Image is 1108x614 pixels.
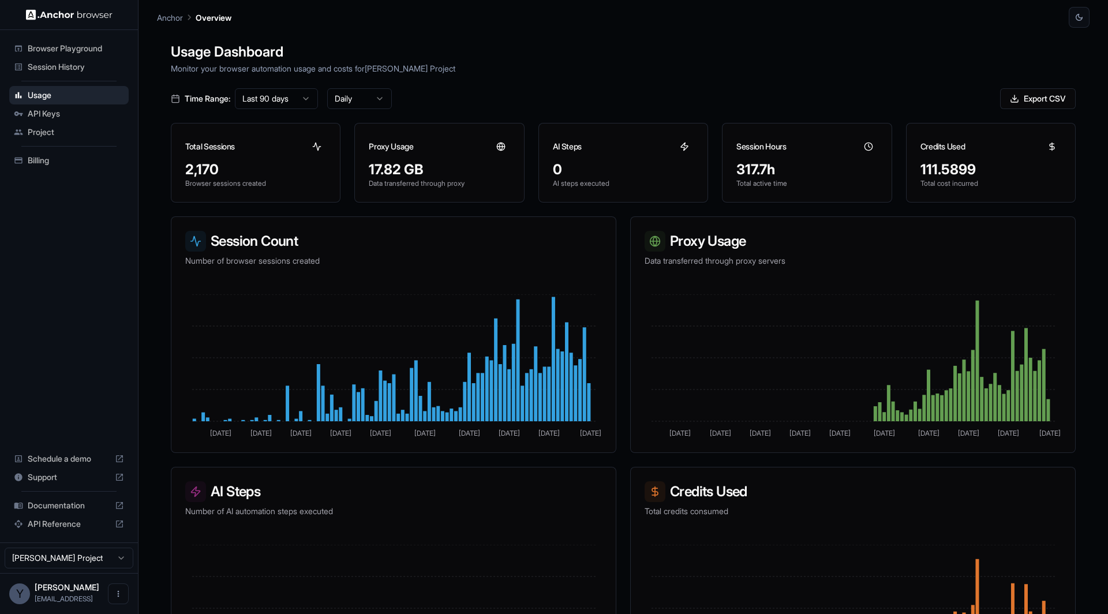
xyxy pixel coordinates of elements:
p: Anchor [157,12,183,24]
div: Usage [9,86,129,104]
span: Schedule a demo [28,453,110,465]
tspan: [DATE] [459,429,480,437]
p: Number of browser sessions created [185,255,602,267]
nav: breadcrumb [157,11,231,24]
h3: Credits Used [645,481,1061,502]
p: Total cost incurred [920,179,1061,188]
h3: AI Steps [553,141,582,152]
h3: AI Steps [185,481,602,502]
tspan: [DATE] [290,429,312,437]
h3: Credits Used [920,141,965,152]
tspan: [DATE] [750,429,771,437]
div: API Reference [9,515,129,533]
tspan: [DATE] [210,429,231,437]
tspan: [DATE] [499,429,520,437]
div: 17.82 GB [369,160,510,179]
h3: Session Hours [736,141,786,152]
div: Billing [9,151,129,170]
div: 111.5899 [920,160,1061,179]
span: Usage [28,89,124,101]
tspan: [DATE] [958,429,979,437]
h3: Proxy Usage [369,141,413,152]
p: Number of AI automation steps executed [185,506,602,517]
button: Open menu [108,583,129,604]
p: Total active time [736,179,877,188]
div: Support [9,468,129,486]
span: Documentation [28,500,110,511]
p: AI steps executed [553,179,694,188]
tspan: [DATE] [414,429,436,437]
div: 0 [553,160,694,179]
p: Overview [196,12,231,24]
span: Project [28,126,124,138]
tspan: [DATE] [998,429,1019,437]
span: Billing [28,155,124,166]
div: Y [9,583,30,604]
div: 2,170 [185,160,326,179]
button: Export CSV [1000,88,1076,109]
tspan: [DATE] [829,429,851,437]
p: Browser sessions created [185,179,326,188]
tspan: [DATE] [1039,429,1061,437]
img: Anchor Logo [26,9,113,20]
span: Session History [28,61,124,73]
tspan: [DATE] [918,429,939,437]
tspan: [DATE] [789,429,811,437]
div: Browser Playground [9,39,129,58]
h3: Proxy Usage [645,231,1061,252]
div: Documentation [9,496,129,515]
p: Monitor your browser automation usage and costs for [PERSON_NAME] Project [171,62,1076,74]
p: Data transferred through proxy servers [645,255,1061,267]
p: Total credits consumed [645,506,1061,517]
div: Session History [9,58,129,76]
span: yuma@o-mega.ai [35,594,93,603]
div: Project [9,123,129,141]
tspan: [DATE] [874,429,895,437]
span: API Reference [28,518,110,530]
tspan: [DATE] [330,429,351,437]
span: Browser Playground [28,43,124,54]
span: API Keys [28,108,124,119]
span: Support [28,471,110,483]
p: Data transferred through proxy [369,179,510,188]
tspan: [DATE] [710,429,731,437]
tspan: [DATE] [370,429,391,437]
tspan: [DATE] [250,429,272,437]
span: Yuma Heymans [35,582,99,592]
h3: Total Sessions [185,141,235,152]
h3: Session Count [185,231,602,252]
div: API Keys [9,104,129,123]
tspan: [DATE] [538,429,560,437]
h1: Usage Dashboard [171,42,1076,62]
tspan: [DATE] [580,429,601,437]
div: 317.7h [736,160,877,179]
tspan: [DATE] [669,429,691,437]
span: Time Range: [185,93,230,104]
div: Schedule a demo [9,450,129,468]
